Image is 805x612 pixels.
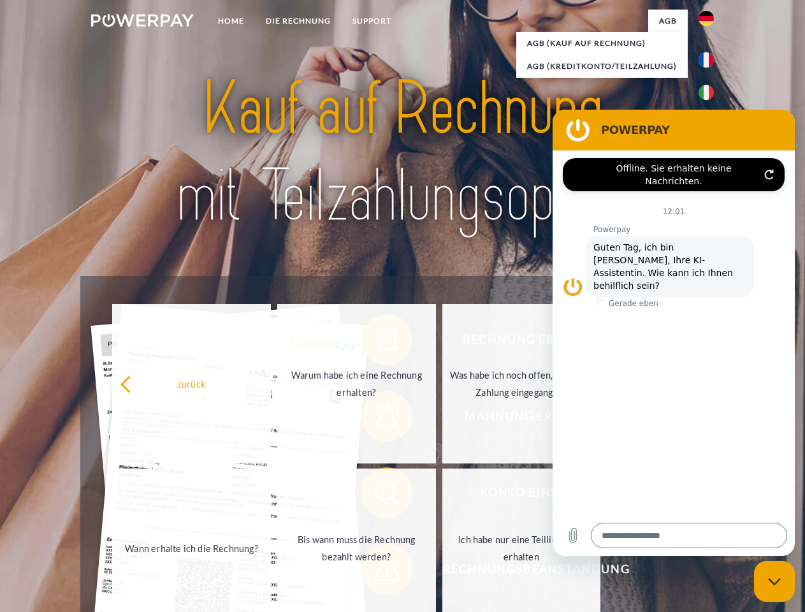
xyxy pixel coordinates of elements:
div: Was habe ich noch offen, ist meine Zahlung eingegangen? [450,367,593,401]
a: SUPPORT [342,10,402,33]
a: Home [207,10,255,33]
iframe: Schaltfläche zum Öffnen des Messaging-Fensters; Konversation läuft [754,561,795,602]
iframe: Messaging-Fenster [553,110,795,556]
img: title-powerpay_de.svg [122,61,683,244]
a: Was habe ich noch offen, ist meine Zahlung eingegangen? [442,304,601,463]
div: Ich habe nur eine Teillieferung erhalten [450,531,593,565]
div: Bis wann muss die Rechnung bezahlt werden? [285,531,428,565]
div: Wann erhalte ich die Rechnung? [120,539,263,557]
a: AGB (Kreditkonto/Teilzahlung) [516,55,688,78]
img: fr [699,52,714,68]
a: AGB (Kauf auf Rechnung) [516,32,688,55]
div: Warum habe ich eine Rechnung erhalten? [285,367,428,401]
img: it [699,85,714,100]
a: DIE RECHNUNG [255,10,342,33]
img: de [699,11,714,26]
img: logo-powerpay-white.svg [91,14,194,27]
a: agb [648,10,688,33]
div: zurück [120,375,263,392]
